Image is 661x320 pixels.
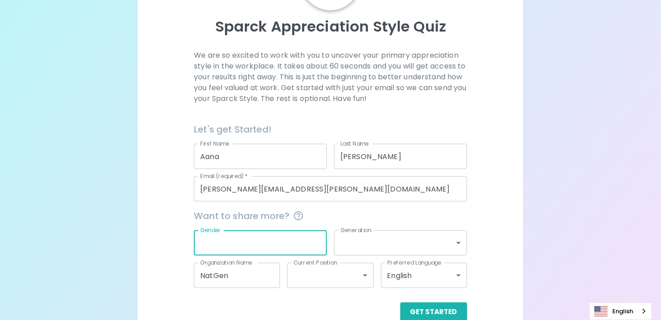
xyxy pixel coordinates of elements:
[589,302,652,320] aside: Language selected: English
[200,140,230,147] label: First Name
[148,18,512,36] p: Sparck Appreciation Style Quiz
[387,259,441,266] label: Preferred Language
[194,50,467,104] p: We are so excited to work with you to uncover your primary appreciation style in the workplace. I...
[194,122,467,137] h6: Let's get Started!
[200,259,252,266] label: Organization Name
[340,140,369,147] label: Last Name
[200,172,248,180] label: Email (required)
[589,302,652,320] div: Language
[381,263,467,288] div: English
[293,210,304,221] svg: This information is completely confidential and only used for aggregated appreciation studies at ...
[200,226,221,234] label: Gender
[294,259,337,266] label: Current Position
[590,303,652,320] a: English
[340,226,372,234] label: Generation
[194,209,467,223] span: Want to share more?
